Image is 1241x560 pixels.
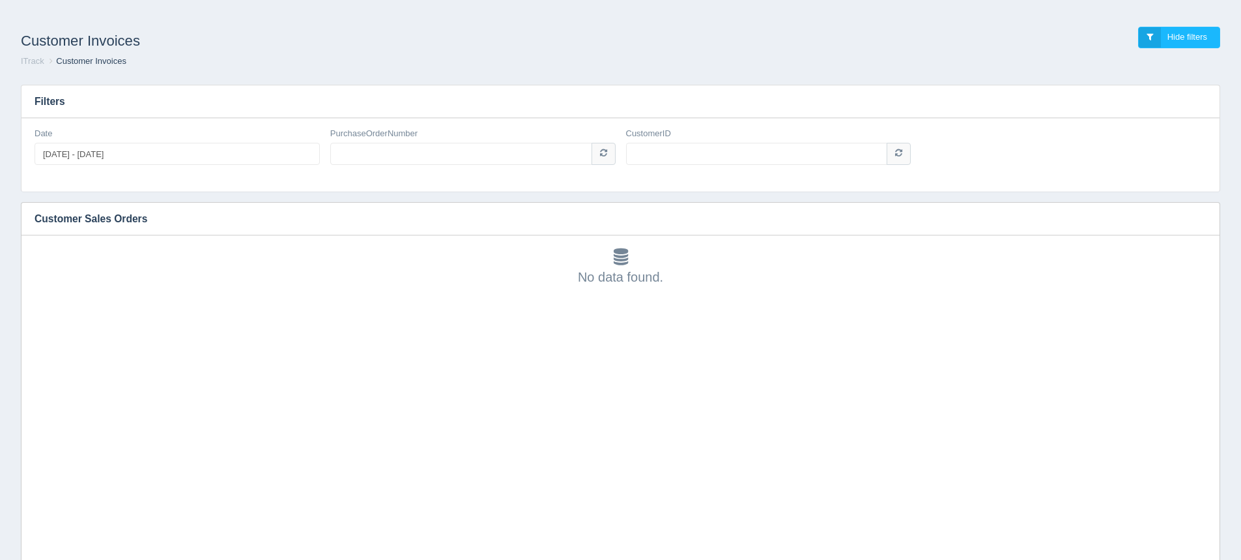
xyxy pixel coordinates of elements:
[626,128,671,140] label: CustomerID
[1138,27,1220,48] a: Hide filters
[35,248,1206,286] div: No data found.
[46,55,126,68] li: Customer Invoices
[21,203,1200,235] h3: Customer Sales Orders
[1167,32,1207,42] span: Hide filters
[330,128,418,140] label: PurchaseOrderNumber
[21,56,44,66] a: ITrack
[21,27,621,55] h1: Customer Invoices
[35,128,52,140] label: Date
[21,85,1220,118] h3: Filters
